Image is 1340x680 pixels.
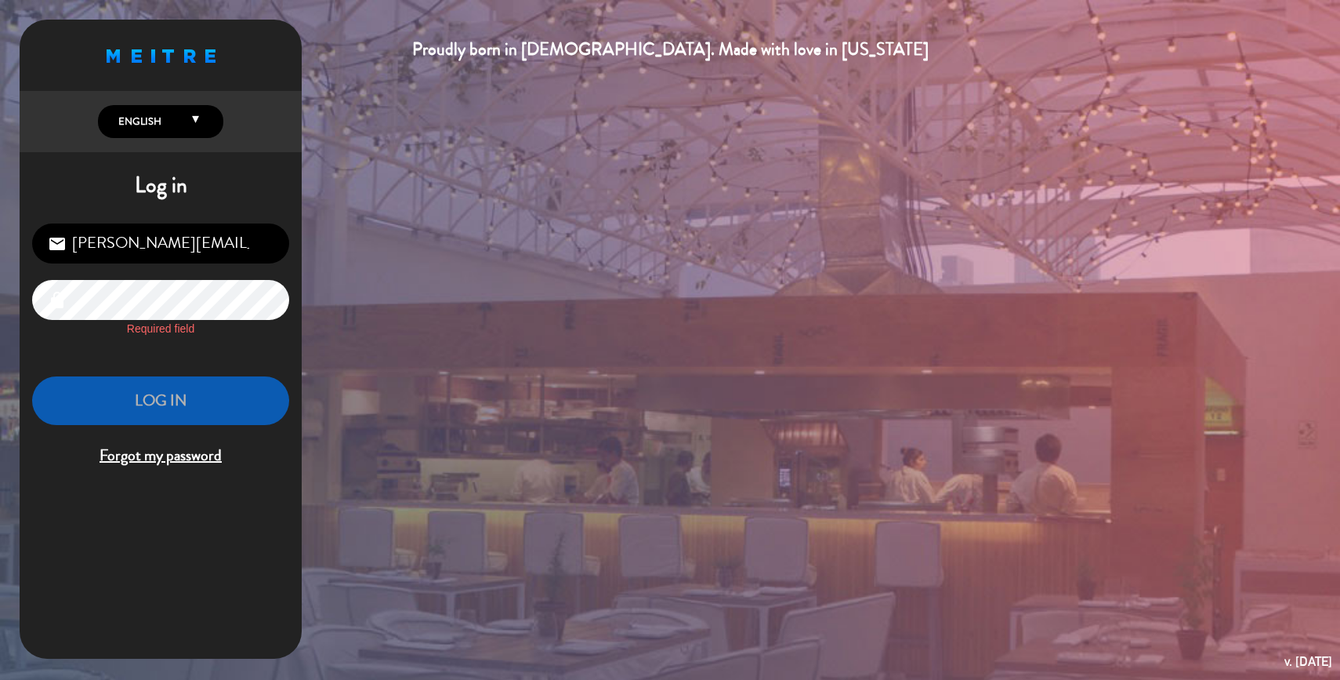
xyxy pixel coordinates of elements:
span: Forgot my password [32,443,289,469]
label: Required field [32,320,289,338]
i: email [48,235,67,253]
button: LOG IN [32,376,289,426]
span: English [114,114,161,129]
input: Email [32,224,289,264]
h1: Log in [20,173,302,199]
i: lock [48,291,67,310]
div: v. [DATE] [1284,651,1332,672]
